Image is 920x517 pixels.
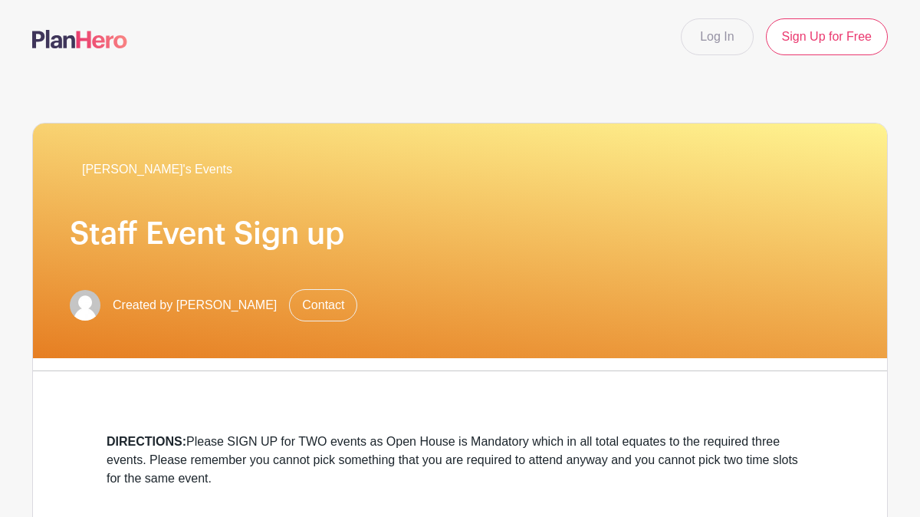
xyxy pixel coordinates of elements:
[681,18,753,55] a: Log In
[70,290,100,321] img: default-ce2991bfa6775e67f084385cd625a349d9dcbb7a52a09fb2fda1e96e2d18dcdb.png
[766,18,888,55] a: Sign Up for Free
[82,160,232,179] span: [PERSON_NAME]'s Events
[32,30,127,48] img: logo-507f7623f17ff9eddc593b1ce0a138ce2505c220e1c5a4e2b4648c50719b7d32.svg
[113,296,277,314] span: Created by [PERSON_NAME]
[107,435,186,448] strong: DIRECTIONS:
[70,216,850,252] h1: Staff Event Sign up
[289,289,357,321] a: Contact
[107,433,813,488] div: Please SIGN UP for TWO events as Open House is Mandatory which in all total equates to the requir...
